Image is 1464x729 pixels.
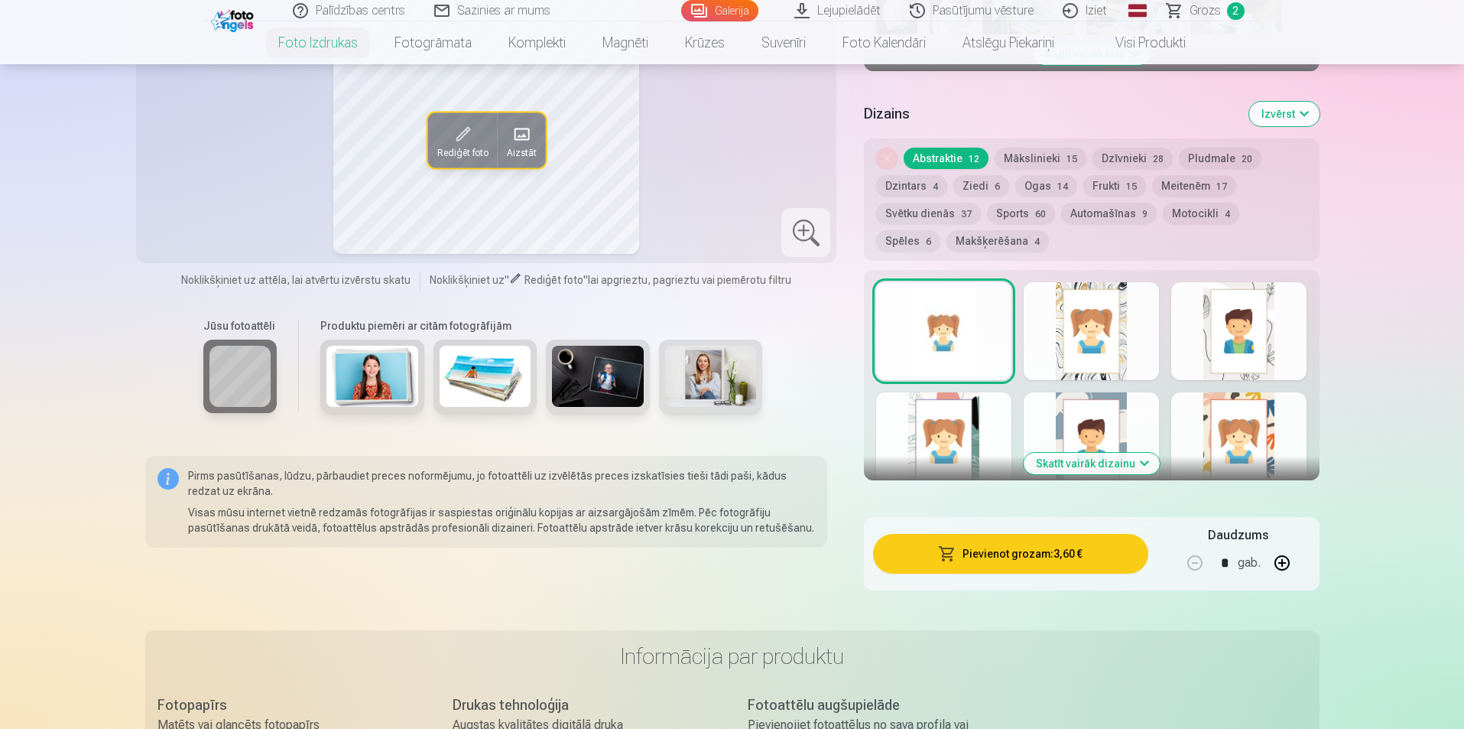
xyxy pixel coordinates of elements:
[1035,209,1046,220] span: 60
[181,272,411,288] span: Noklikšķiniet uz attēla, lai atvērtu izvērstu skatu
[1083,175,1146,197] button: Frukti15
[1242,154,1252,164] span: 20
[1142,209,1148,220] span: 9
[953,175,1009,197] button: Ziedi6
[995,148,1086,169] button: Mākslinieki15
[876,175,947,197] button: Dzintars4
[926,236,931,247] span: 6
[1208,526,1268,545] h5: Daudzums
[944,21,1073,64] a: Atslēgu piekariņi
[876,230,940,252] button: Spēles6
[1153,154,1164,164] span: 28
[1163,203,1239,224] button: Motocikli4
[203,318,277,334] h6: Jūsu fotoattēli
[437,146,488,158] span: Rediģēt foto
[453,695,717,716] div: Drukas tehnoloģija
[157,643,1307,670] h3: Informācija par produktu
[904,148,988,169] button: Abstraktie12
[157,695,422,716] div: Fotopapīrs
[524,274,583,286] span: Rediģēt foto
[1024,453,1160,474] button: Skatīt vairāk dizainu
[873,534,1148,574] button: Pievienot grozam:3,60 €
[933,181,938,192] span: 4
[260,21,376,64] a: Foto izdrukas
[987,203,1055,224] button: Sports60
[376,21,490,64] a: Fotogrāmata
[1190,2,1221,20] span: Grozs
[583,274,588,286] span: "
[876,203,981,224] button: Svētku dienās37
[188,505,816,535] p: Visas mūsu internet vietnē redzamās fotogrāfijas ir saspiestas oriģinālu kopijas ar aizsargājošām...
[584,21,667,64] a: Magnēti
[864,103,1236,125] h5: Dizains
[506,146,536,158] span: Aizstāt
[1227,2,1245,20] span: 2
[1216,181,1227,192] span: 17
[1073,21,1204,64] a: Visi produkti
[497,112,545,168] button: Aizstāt
[995,181,1000,192] span: 6
[1057,181,1068,192] span: 14
[748,695,1012,716] div: Fotoattēlu augšupielāde
[588,274,791,286] span: lai apgrieztu, pagrieztu vai piemērotu filtru
[188,468,816,499] p: Pirms pasūtīšanas, lūdzu, pārbaudiet preces noformējumu, jo fotoattēli uz izvēlētās preces izskat...
[1034,236,1040,247] span: 4
[667,21,743,64] a: Krūzes
[505,274,509,286] span: "
[969,154,979,164] span: 12
[1126,181,1137,192] span: 15
[946,230,1049,252] button: Makšķerēšana4
[1152,175,1236,197] button: Meitenēm17
[1249,102,1320,126] button: Izvērst
[1066,154,1077,164] span: 15
[1092,148,1173,169] button: Dzīvnieki28
[1238,545,1261,581] div: gab.
[1015,175,1077,197] button: Ogas14
[1179,148,1261,169] button: Pludmale20
[824,21,944,64] a: Foto kalendāri
[490,21,584,64] a: Komplekti
[211,6,258,32] img: /fa1
[430,274,505,286] span: Noklikšķiniet uz
[427,112,497,168] button: Rediģēt foto
[314,318,768,334] h6: Produktu piemēri ar citām fotogrāfijām
[1061,203,1157,224] button: Automašīnas9
[1225,209,1230,220] span: 4
[743,21,824,64] a: Suvenīri
[961,209,972,220] span: 37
